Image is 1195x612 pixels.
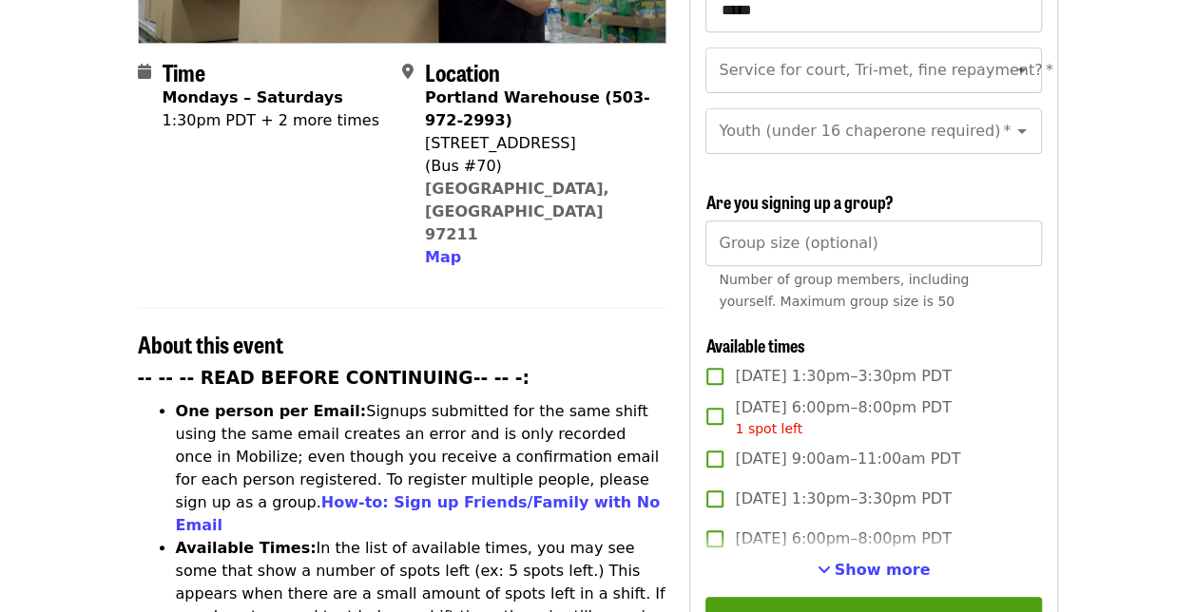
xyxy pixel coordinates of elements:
[425,132,651,155] div: [STREET_ADDRESS]
[138,327,283,360] span: About this event
[425,248,461,266] span: Map
[425,155,651,178] div: (Bus #70)
[163,55,205,88] span: Time
[1009,57,1035,84] button: Open
[138,63,151,81] i: calendar icon
[735,448,960,470] span: [DATE] 9:00am–11:00am PDT
[163,109,379,132] div: 1:30pm PDT + 2 more times
[176,539,317,557] strong: Available Times:
[425,55,500,88] span: Location
[176,400,667,537] li: Signups submitted for the same shift using the same email creates an error and is only recorded o...
[176,493,661,534] a: How-to: Sign up Friends/Family with No Email
[402,63,414,81] i: map-marker-alt icon
[138,368,530,388] strong: -- -- -- READ BEFORE CONTINUING-- -- -:
[735,396,951,439] span: [DATE] 6:00pm–8:00pm PDT
[735,527,951,550] span: [DATE] 6:00pm–8:00pm PDT
[705,189,893,214] span: Are you signing up a group?
[1009,118,1035,144] button: Open
[735,421,802,436] span: 1 spot left
[735,365,951,388] span: [DATE] 1:30pm–3:30pm PDT
[719,272,969,309] span: Number of group members, including yourself. Maximum group size is 50
[818,559,931,582] button: See more timeslots
[176,402,367,420] strong: One person per Email:
[705,220,1041,266] input: [object Object]
[163,88,343,106] strong: Mondays – Saturdays
[425,88,650,129] strong: Portland Warehouse (503-972-2993)
[425,246,461,269] button: Map
[705,333,804,357] span: Available times
[835,561,931,579] span: Show more
[425,180,609,243] a: [GEOGRAPHIC_DATA], [GEOGRAPHIC_DATA] 97211
[735,488,951,510] span: [DATE] 1:30pm–3:30pm PDT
